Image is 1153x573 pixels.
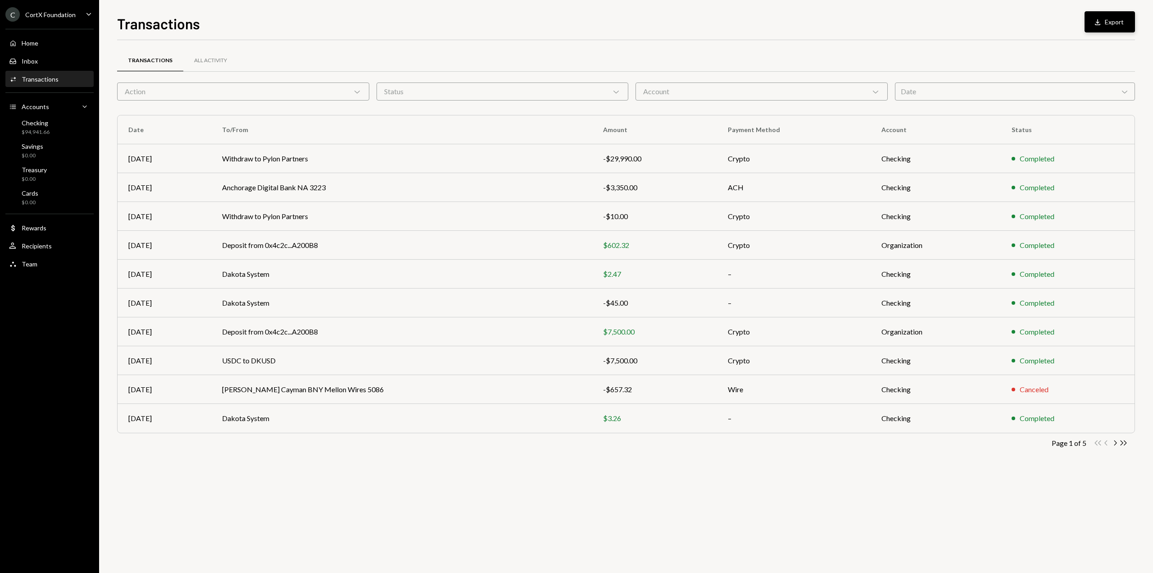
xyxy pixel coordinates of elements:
[22,189,38,197] div: Cards
[128,57,172,64] div: Transactions
[871,289,1001,317] td: Checking
[128,413,200,424] div: [DATE]
[377,83,629,101] div: Status
[5,71,94,87] a: Transactions
[603,153,706,164] div: -$29,990.00
[211,260,592,289] td: Dakota System
[22,103,49,110] div: Accounts
[603,384,706,395] div: -$657.32
[603,211,706,222] div: -$10.00
[603,182,706,193] div: -$3,350.00
[1052,439,1086,447] div: Page 1 of 5
[1020,384,1049,395] div: Canceled
[128,298,200,308] div: [DATE]
[5,220,94,236] a: Rewards
[128,269,200,280] div: [DATE]
[117,83,369,101] div: Action
[717,346,871,375] td: Crypto
[128,182,200,193] div: [DATE]
[22,166,47,174] div: Treasury
[871,260,1001,289] td: Checking
[603,240,706,251] div: $602.32
[717,144,871,173] td: Crypto
[895,83,1135,101] div: Date
[717,375,871,404] td: Wire
[5,163,94,185] a: Treasury$0.00
[22,175,47,183] div: $0.00
[5,187,94,208] a: Cards$0.00
[1020,413,1054,424] div: Completed
[603,298,706,308] div: -$45.00
[871,231,1001,260] td: Organization
[1085,11,1135,32] button: Export
[871,404,1001,433] td: Checking
[1020,355,1054,366] div: Completed
[717,260,871,289] td: –
[5,98,94,115] a: Accounts
[871,144,1001,173] td: Checking
[211,144,592,173] td: Withdraw to Pylon Partners
[717,173,871,202] td: ACH
[5,140,94,161] a: Savings$0.00
[128,384,200,395] div: [DATE]
[22,119,50,127] div: Checking
[1020,182,1054,193] div: Completed
[194,57,227,64] div: All Activity
[603,355,706,366] div: -$7,500.00
[128,355,200,366] div: [DATE]
[128,153,200,164] div: [DATE]
[871,202,1001,231] td: Checking
[22,75,59,83] div: Transactions
[1001,115,1135,144] th: Status
[118,115,211,144] th: Date
[22,128,50,136] div: $94,941.66
[5,238,94,254] a: Recipients
[1020,153,1054,164] div: Completed
[211,231,592,260] td: Deposit from 0x4c2c...A200B8
[183,49,238,72] a: All Activity
[22,260,37,268] div: Team
[211,375,592,404] td: [PERSON_NAME] Cayman BNY Mellon Wires 5086
[211,173,592,202] td: Anchorage Digital Bank NA 3223
[5,35,94,51] a: Home
[603,326,706,337] div: $7,500.00
[1020,326,1054,337] div: Completed
[117,14,200,32] h1: Transactions
[117,49,183,72] a: Transactions
[22,199,38,206] div: $0.00
[22,142,43,150] div: Savings
[592,115,717,144] th: Amount
[1020,211,1054,222] div: Completed
[211,115,592,144] th: To/From
[5,116,94,138] a: Checking$94,941.66
[25,11,76,18] div: CortX Foundation
[871,115,1001,144] th: Account
[5,256,94,272] a: Team
[717,231,871,260] td: Crypto
[128,326,200,337] div: [DATE]
[211,289,592,317] td: Dakota System
[22,57,38,65] div: Inbox
[717,202,871,231] td: Crypto
[5,7,20,22] div: C
[717,115,871,144] th: Payment Method
[717,317,871,346] td: Crypto
[1020,298,1054,308] div: Completed
[1020,269,1054,280] div: Completed
[22,39,38,47] div: Home
[22,224,46,232] div: Rewards
[211,317,592,346] td: Deposit from 0x4c2c...A200B8
[1020,240,1054,251] div: Completed
[871,375,1001,404] td: Checking
[128,211,200,222] div: [DATE]
[5,53,94,69] a: Inbox
[603,413,706,424] div: $3.26
[871,317,1001,346] td: Organization
[717,289,871,317] td: –
[22,242,52,250] div: Recipients
[22,152,43,160] div: $0.00
[636,83,888,101] div: Account
[871,346,1001,375] td: Checking
[603,269,706,280] div: $2.47
[211,346,592,375] td: USDC to DKUSD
